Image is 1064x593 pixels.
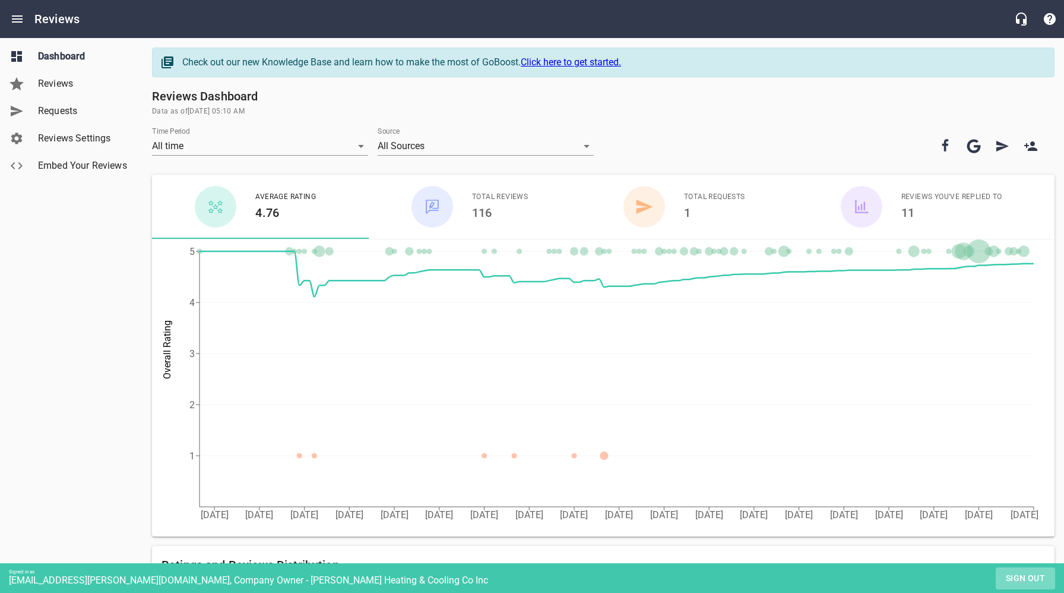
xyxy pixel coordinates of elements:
span: Reviews [38,77,128,91]
span: Data as of [DATE] 05:10 AM [152,106,1054,118]
tspan: [DATE] [201,509,229,521]
tspan: 5 [189,246,195,257]
tspan: [DATE] [785,509,813,521]
tspan: [DATE] [695,509,723,521]
tspan: 1 [189,450,195,462]
tspan: [DATE] [830,509,858,521]
tspan: [DATE] [560,509,588,521]
div: All Sources [378,137,594,156]
tspan: [DATE] [245,509,273,521]
span: Sign out [1000,571,1050,586]
tspan: [DATE] [381,509,408,521]
div: All time [152,137,368,156]
span: Embed Your Reviews [38,159,128,173]
label: Time Period [152,128,190,135]
a: Request Review [988,132,1016,160]
span: Total Reviews [472,191,528,203]
tspan: [DATE] [605,509,633,521]
tspan: [DATE] [1011,509,1038,521]
span: Requests [38,104,128,118]
div: Check out our new Knowledge Base and learn how to make the most of GoBoost. [182,55,1042,70]
tspan: [DATE] [335,509,363,521]
tspan: 4 [189,297,195,308]
h6: 11 [901,203,1002,222]
tspan: [DATE] [875,509,903,521]
h6: Reviews Dashboard [152,87,1054,106]
span: Reviews You've Replied To [901,191,1002,203]
button: Your google account is connected [959,132,988,160]
button: Sign out [996,567,1055,589]
tspan: [DATE] [470,509,498,521]
tspan: [DATE] [425,509,453,521]
tspan: [DATE] [920,509,948,521]
tspan: [DATE] [290,509,318,521]
a: Click here to get started. [521,56,621,68]
h6: 4.76 [255,203,316,222]
h6: 116 [472,203,528,222]
div: Signed in as [9,569,1064,575]
tspan: [DATE] [965,509,993,521]
div: [EMAIL_ADDRESS][PERSON_NAME][DOMAIN_NAME], Company Owner - [PERSON_NAME] Heating & Cooling Co Inc [9,575,1064,586]
h6: 1 [684,203,745,222]
span: Dashboard [38,49,128,64]
button: Your Facebook account is connected [931,132,959,160]
button: Open drawer [3,5,31,33]
h6: Ratings and Reviews Distribution [161,556,1045,575]
tspan: [DATE] [515,509,543,521]
tspan: 3 [189,348,195,359]
tspan: 2 [189,399,195,411]
a: New User [1016,132,1045,160]
tspan: Overall Rating [161,320,173,379]
label: Source [378,128,400,135]
span: Total Requests [684,191,745,203]
span: Reviews Settings [38,131,128,146]
h6: Reviews [34,10,80,29]
span: Average Rating [255,191,316,203]
button: Live Chat [1007,5,1035,33]
tspan: [DATE] [740,509,768,521]
button: Support Portal [1035,5,1064,33]
tspan: [DATE] [650,509,678,521]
